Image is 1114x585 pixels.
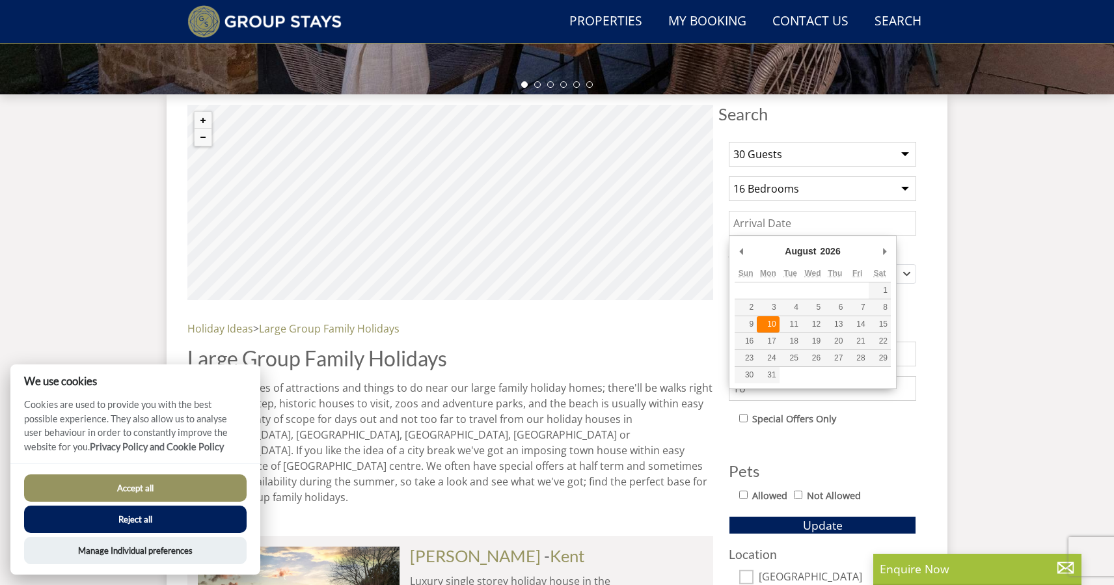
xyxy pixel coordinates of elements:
[824,350,846,366] button: 27
[846,316,868,333] button: 14
[24,474,247,502] button: Accept all
[880,560,1075,577] p: Enquire Now
[564,7,647,36] a: Properties
[869,282,891,299] button: 1
[735,367,757,383] button: 30
[780,333,802,349] button: 18
[195,129,211,146] button: Zoom out
[752,412,836,426] label: Special Offers Only
[846,350,868,366] button: 28
[780,316,802,333] button: 11
[783,269,796,278] abbr: Tuesday
[780,299,802,316] button: 4
[780,350,802,366] button: 25
[803,517,843,533] span: Update
[783,241,818,261] div: August
[824,299,846,316] button: 6
[735,241,748,261] button: Previous Month
[735,333,757,349] button: 16
[10,375,260,387] h2: We use cookies
[874,269,886,278] abbr: Saturday
[824,316,846,333] button: 13
[852,269,862,278] abbr: Friday
[24,537,247,564] button: Manage Individual preferences
[259,321,400,336] a: Large Group Family Holidays
[869,299,891,316] button: 8
[869,350,891,366] button: 29
[804,269,821,278] abbr: Wednesday
[757,333,779,349] button: 17
[760,269,776,278] abbr: Monday
[195,112,211,129] button: Zoom in
[739,269,754,278] abbr: Sunday
[846,333,868,349] button: 21
[869,333,891,349] button: 22
[187,380,713,505] p: You'll find scores of attractions and things to do near our large family holiday homes; there'll ...
[735,316,757,333] button: 9
[90,441,224,452] a: Privacy Policy and Cookie Policy
[757,316,779,333] button: 10
[824,333,846,349] button: 20
[718,105,927,123] span: Search
[187,347,713,370] h1: Large Group Family Holidays
[846,299,868,316] button: 7
[757,299,779,316] button: 3
[757,367,779,383] button: 31
[729,547,916,561] h3: Location
[819,241,843,261] div: 2026
[752,489,787,503] label: Allowed
[802,299,824,316] button: 5
[807,489,861,503] label: Not Allowed
[729,463,916,480] h3: Pets
[802,316,824,333] button: 12
[828,269,842,278] abbr: Thursday
[729,516,916,534] button: Update
[410,546,541,565] a: [PERSON_NAME]
[735,350,757,366] button: 23
[187,321,253,336] a: Holiday Ideas
[802,350,824,366] button: 26
[869,7,927,36] a: Search
[729,211,916,236] input: Arrival Date
[767,7,854,36] a: Contact Us
[663,7,752,36] a: My Booking
[757,350,779,366] button: 24
[10,398,260,463] p: Cookies are used to provide you with the best possible experience. They also allow us to analyse ...
[759,571,916,585] label: [GEOGRAPHIC_DATA]
[869,316,891,333] button: 15
[878,241,891,261] button: Next Month
[24,506,247,533] button: Reject all
[550,546,585,565] a: Kent
[253,321,259,336] span: >
[187,5,342,38] img: Group Stays
[735,299,757,316] button: 2
[802,333,824,349] button: 19
[544,546,585,565] span: -
[187,105,713,300] canvas: Map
